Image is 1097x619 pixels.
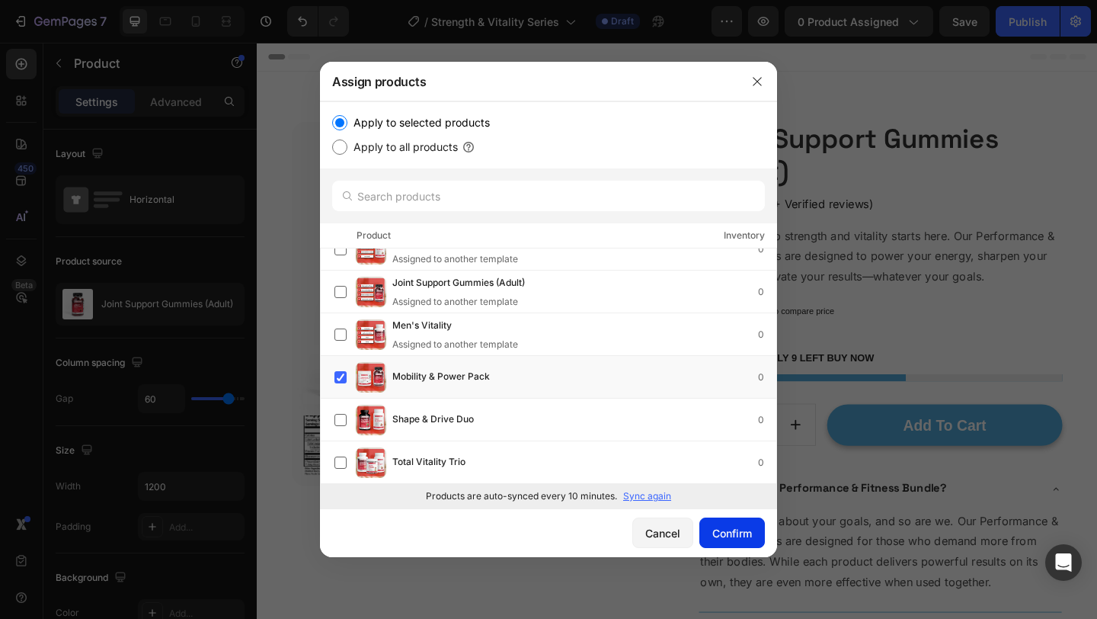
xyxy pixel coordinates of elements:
[481,393,523,438] button: decrement
[481,199,875,265] p: Your journey to strength and vitality starts here. Our Performance & Fitness bundles are designed...
[758,455,776,470] div: 0
[703,404,794,428] div: Add to cart
[758,242,776,257] div: 0
[758,370,776,385] div: 0
[357,228,391,243] div: Product
[620,393,876,439] button: Add to cart
[320,62,737,101] div: Assign products
[480,278,544,307] div: $19.90
[320,101,777,508] div: />
[645,525,680,541] div: Cancel
[556,287,628,297] p: No compare price
[356,319,386,350] img: product-img
[392,412,474,428] span: Shape & Drive Duo
[758,327,776,342] div: 0
[758,412,776,428] div: 0
[392,252,518,266] div: Assigned to another template
[712,525,752,541] div: Confirm
[356,234,386,265] img: product-img
[482,509,874,597] p: You’re serious about your goals, and so are we. Our Performance & Fitness bundles are designed fo...
[392,369,490,386] span: Mobility & Power Pack
[494,331,671,354] p: only 9 left BUY NOW
[392,295,549,309] div: Assigned to another template
[392,275,525,292] span: Joint Support Gummies (Adult)
[699,518,765,548] button: Confirm
[494,332,547,354] mark: HURRY!
[480,86,876,159] h2: Joint Support Gummies (Adult)
[623,489,671,503] p: Sync again
[539,166,670,184] p: 579+ Verified reviews)
[724,228,765,243] div: Inventory
[632,518,693,548] button: Cancel
[347,114,490,132] label: Apply to selected products
[758,284,776,300] div: 0
[347,138,458,156] label: Apply to all products
[392,454,465,471] span: Total Vitality Trio
[392,338,518,351] div: Assigned to another template
[356,447,386,478] img: product-img
[523,393,564,438] input: quantity
[1045,544,1082,581] div: Open Intercom Messenger
[564,393,607,438] button: increment
[426,489,617,503] p: Products are auto-synced every 10 minutes.
[356,277,386,307] img: product-img
[356,405,386,435] img: product-img
[356,362,386,393] img: product-img
[332,181,765,211] input: Search products
[392,318,452,335] span: Men's Vitality
[483,476,750,492] strong: Why Choose a Performance & Fitness Bundle?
